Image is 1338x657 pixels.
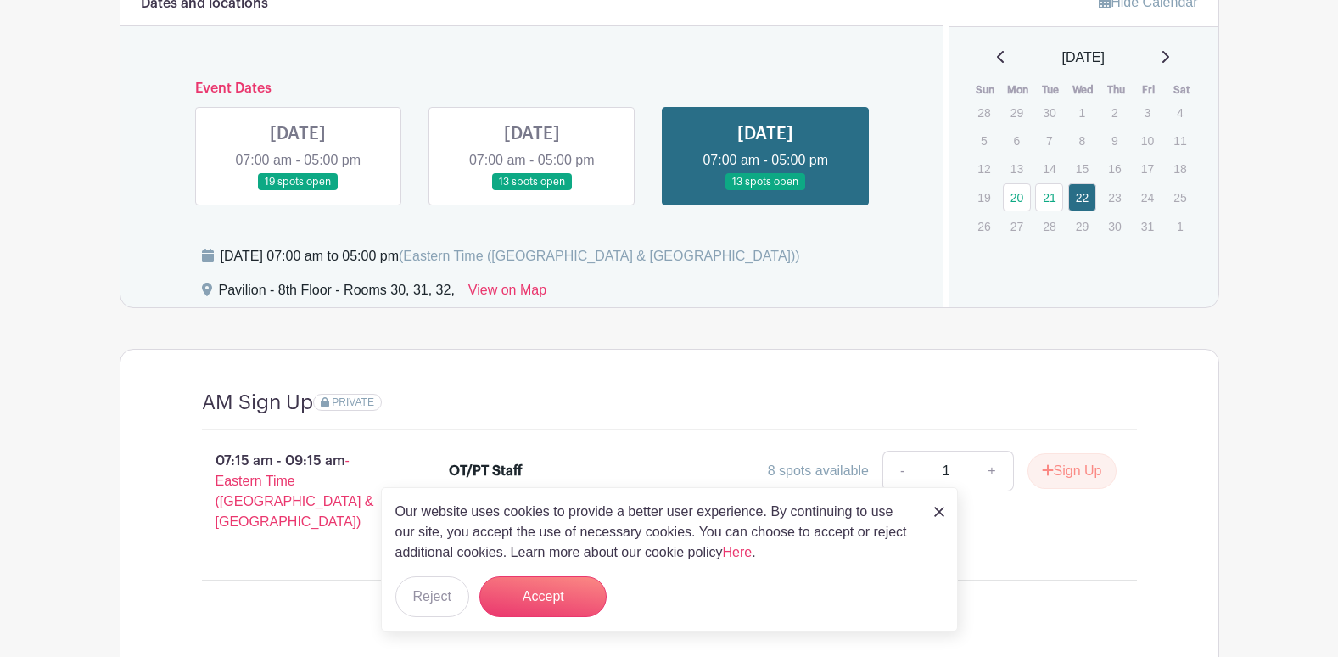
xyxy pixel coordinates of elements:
p: 13 [1003,155,1031,182]
p: 31 [1134,213,1162,239]
th: Thu [1100,81,1133,98]
p: 27 [1003,213,1031,239]
p: 10 [1134,127,1162,154]
p: 30 [1100,213,1128,239]
p: 29 [1003,99,1031,126]
div: Pavilion - 8th Floor - Rooms 30, 31, 32, [219,280,455,307]
th: Tue [1034,81,1067,98]
button: Accept [479,576,607,617]
div: OT/PT Staff [449,461,523,481]
p: 29 [1068,213,1096,239]
p: 1 [1166,213,1194,239]
p: 15 [1068,155,1096,182]
p: 6 [1003,127,1031,154]
p: 23 [1100,184,1128,211]
p: 9 [1100,127,1128,154]
p: 16 [1100,155,1128,182]
p: 28 [1035,213,1063,239]
p: 18 [1166,155,1194,182]
p: Our website uses cookies to provide a better user experience. By continuing to use our site, you ... [395,502,916,563]
p: 26 [970,213,998,239]
th: Sun [969,81,1002,98]
h4: AM Sign Up [202,390,313,415]
p: 17 [1134,155,1162,182]
button: Reject [395,576,469,617]
a: View on Map [468,280,546,307]
p: 4 [1166,99,1194,126]
img: close_button-5f87c8562297e5c2d7936805f587ecaba9071eb48480494691a3f1689db116b3.svg [934,507,944,517]
th: Sat [1165,81,1198,98]
p: 5 [970,127,998,154]
p: 14 [1035,155,1063,182]
p: 19 [970,184,998,211]
span: (Eastern Time ([GEOGRAPHIC_DATA] & [GEOGRAPHIC_DATA])) [399,249,800,263]
p: 11 [1166,127,1194,154]
p: 8 [1068,127,1096,154]
a: + [971,451,1013,491]
h6: Event Dates [182,81,883,97]
p: 7 [1035,127,1063,154]
p: 28 [970,99,998,126]
th: Fri [1133,81,1166,98]
a: 22 [1068,183,1096,211]
span: - Eastern Time ([GEOGRAPHIC_DATA] & [GEOGRAPHIC_DATA]) [216,453,374,529]
th: Mon [1002,81,1035,98]
div: 8 spots available [768,461,869,481]
a: - [882,451,921,491]
p: 24 [1134,184,1162,211]
a: 21 [1035,183,1063,211]
p: 2 [1100,99,1128,126]
th: Wed [1067,81,1100,98]
p: 30 [1035,99,1063,126]
span: [DATE] [1062,48,1105,68]
span: PRIVATE [332,396,374,408]
p: 1 [1068,99,1096,126]
p: 07:15 am - 09:15 am [175,444,423,539]
p: 25 [1166,184,1194,211]
div: [DATE] 07:00 am to 05:00 pm [221,246,800,267]
p: 12 [970,155,998,182]
a: Here [723,545,753,559]
a: 20 [1003,183,1031,211]
button: Sign Up [1027,453,1117,489]
p: 3 [1134,99,1162,126]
